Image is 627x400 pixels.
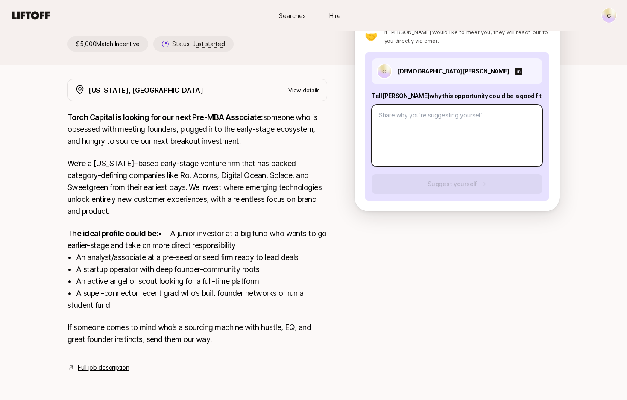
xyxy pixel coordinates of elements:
[67,229,158,238] strong: The ideal profile could be:
[365,31,378,41] p: 🤝
[372,91,542,101] p: Tell [PERSON_NAME] why this opportunity could be a good fit
[67,113,263,122] strong: Torch Capital is looking for our next Pre-MBA Associate:
[279,11,306,20] span: Searches
[384,28,549,45] p: If [PERSON_NAME] would like to meet you, they will reach out to you directly via email.
[67,36,148,52] p: $5,000 Match Incentive
[313,8,356,23] a: Hire
[271,8,313,23] a: Searches
[288,86,320,94] p: View details
[397,66,509,76] p: [DEMOGRAPHIC_DATA][PERSON_NAME]
[78,362,129,373] a: Full job description
[193,40,225,48] span: Just started
[601,8,617,23] button: C
[67,158,327,217] p: We’re a [US_STATE]–based early-stage venture firm that has backed category-defining companies lik...
[67,321,327,345] p: If someone comes to mind who’s a sourcing machine with hustle, EQ, and great founder instincts, s...
[607,10,611,20] p: C
[382,66,387,76] p: C
[329,11,341,20] span: Hire
[67,111,327,147] p: someone who is obsessed with meeting founders, plugged into the early-stage ecosystem, and hungry...
[88,85,203,96] p: [US_STATE], [GEOGRAPHIC_DATA]
[172,39,225,49] p: Status:
[67,228,327,311] p: • A junior investor at a big fund who wants to go earlier-stage and take on more direct responsib...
